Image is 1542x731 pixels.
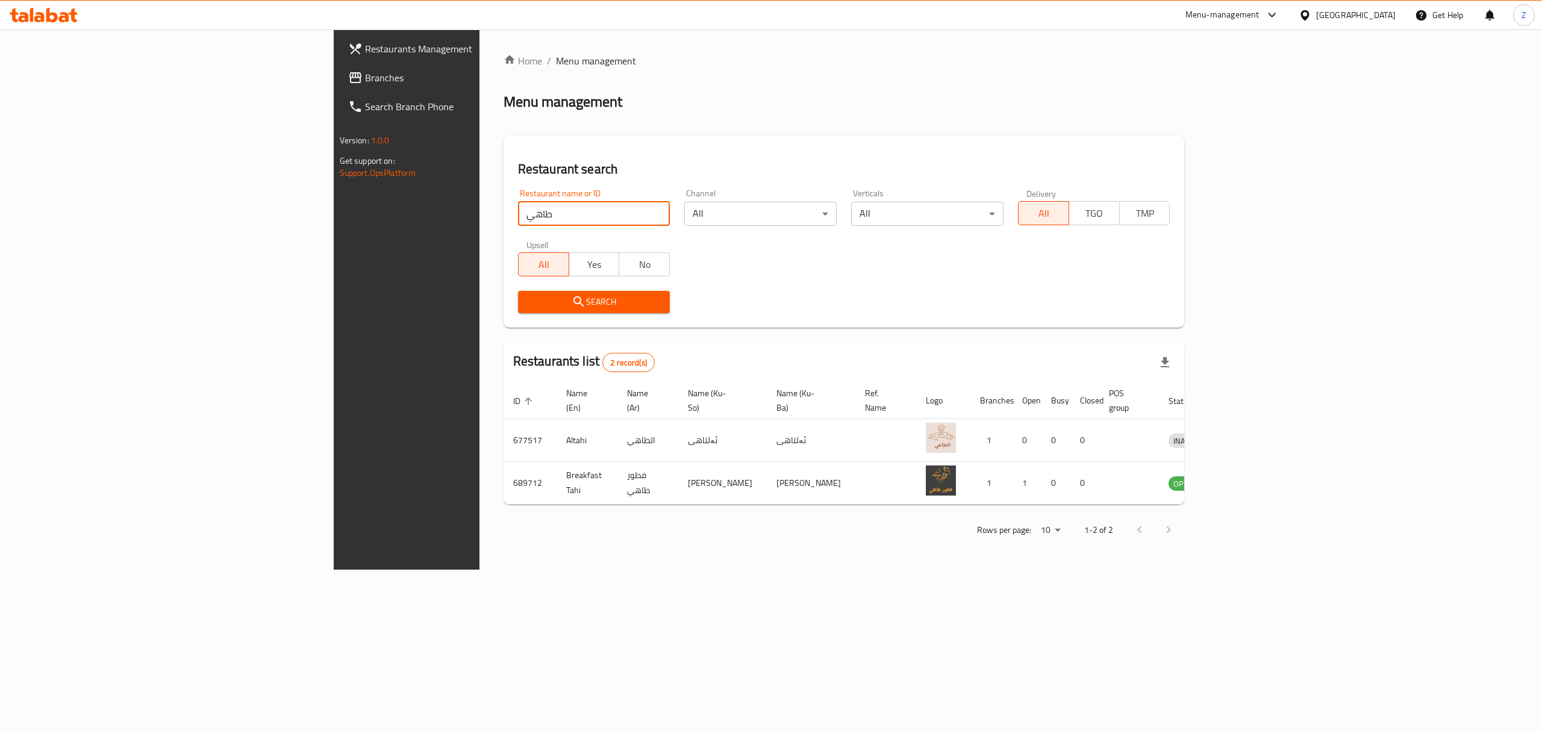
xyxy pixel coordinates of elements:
input: Search for restaurant name or ID.. [518,202,670,226]
th: Logo [916,382,970,419]
td: 1 [970,419,1013,462]
div: Total records count [602,353,655,372]
span: 1.0.0 [371,132,390,148]
td: فطور طاهي [617,462,678,505]
a: Restaurants Management [339,34,592,63]
span: OPEN [1169,477,1198,491]
th: Busy [1041,382,1070,419]
span: INACTIVE [1169,434,1210,448]
span: POS group [1109,386,1144,415]
div: Menu-management [1185,8,1260,22]
p: 1-2 of 2 [1084,523,1113,538]
div: [GEOGRAPHIC_DATA] [1316,8,1396,22]
button: Search [518,291,670,313]
button: Yes [569,252,620,276]
span: TGO [1074,205,1115,222]
a: Support.OpsPlatform [340,165,416,181]
span: Status [1169,394,1208,408]
button: TMP [1119,201,1170,225]
span: Search Branch Phone [365,99,582,114]
td: [PERSON_NAME] [767,462,855,505]
span: TMP [1125,205,1166,222]
div: Export file [1150,348,1179,377]
h2: Menu management [504,92,622,111]
a: Branches [339,63,592,92]
label: Upsell [526,240,549,249]
span: Name (Ku-Ba) [776,386,841,415]
span: Name (Ku-So) [688,386,752,415]
span: Search [528,294,661,310]
span: ID [513,394,536,408]
span: Version: [340,132,369,148]
th: Open [1013,382,1041,419]
img: Altahi [926,423,956,453]
div: Rows per page: [1036,521,1065,540]
span: Yes [574,256,615,273]
span: Z [1522,8,1526,22]
p: Rows per page: [977,523,1031,538]
td: الطاهي [617,419,678,462]
a: Search Branch Phone [339,92,592,121]
label: Delivery [1026,189,1057,198]
td: 0 [1070,419,1099,462]
th: Closed [1070,382,1099,419]
td: 0 [1041,419,1070,462]
td: 0 [1013,419,1041,462]
span: Ref. Name [865,386,902,415]
button: TGO [1069,201,1120,225]
div: All [684,202,837,226]
img: Breakfast Tahi [926,465,956,496]
span: No [624,256,665,273]
h2: Restaurants list [513,352,655,372]
button: No [619,252,670,276]
button: All [518,252,569,276]
td: 0 [1041,462,1070,505]
td: ئەلتاهی [767,419,855,462]
span: Name (Ar) [627,386,664,415]
table: enhanced table [504,382,1266,505]
span: Branches [365,70,582,85]
td: ئەلتاهی [678,419,767,462]
span: Restaurants Management [365,42,582,56]
span: All [523,256,564,273]
span: Name (En) [566,386,603,415]
button: All [1018,201,1069,225]
h2: Restaurant search [518,160,1170,178]
span: All [1023,205,1064,222]
th: Branches [970,382,1013,419]
td: 1 [970,462,1013,505]
td: [PERSON_NAME] [678,462,767,505]
div: All [851,202,1004,226]
td: 0 [1070,462,1099,505]
span: 2 record(s) [603,357,654,369]
span: Get support on: [340,153,395,169]
td: 1 [1013,462,1041,505]
span: Menu management [556,54,636,68]
nav: breadcrumb [504,54,1185,68]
